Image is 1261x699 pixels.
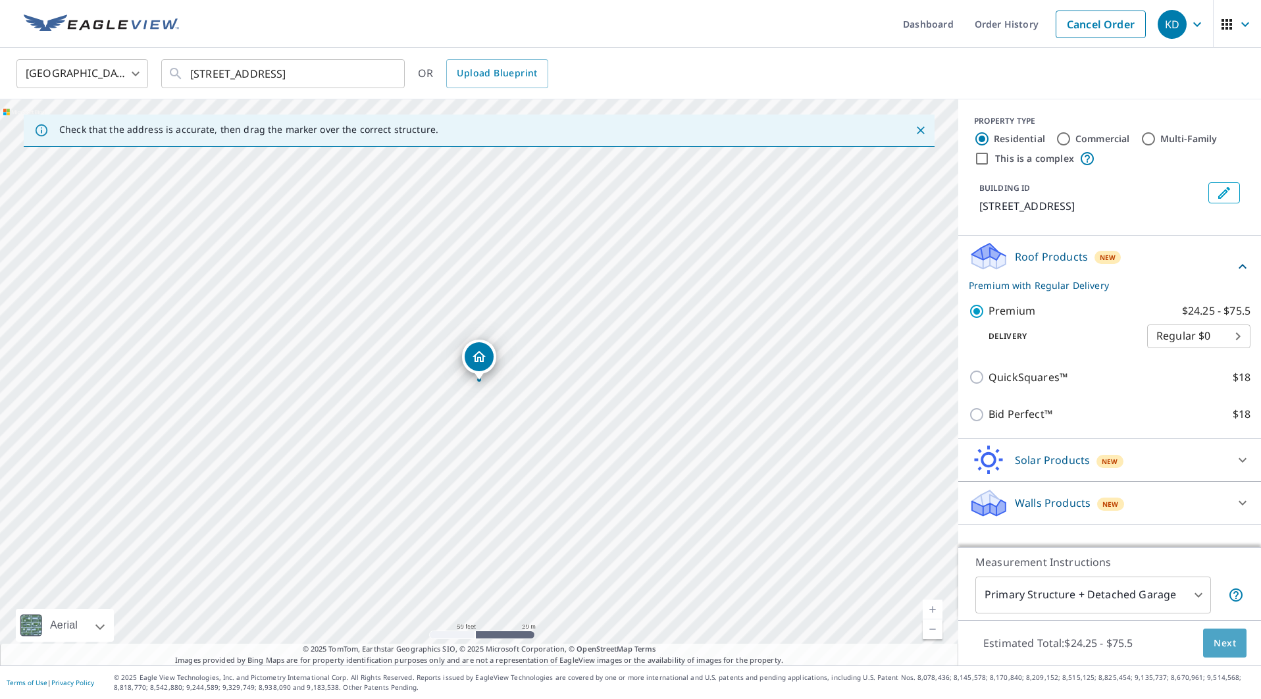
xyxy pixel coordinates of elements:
[1056,11,1146,38] a: Cancel Order
[7,678,47,687] a: Terms of Use
[1015,452,1090,468] p: Solar Products
[974,115,1245,127] div: PROPERTY TYPE
[1160,132,1218,145] label: Multi-Family
[969,487,1250,519] div: Walls ProductsNew
[975,577,1211,613] div: Primary Structure + Detached Garage
[1214,635,1236,652] span: Next
[923,619,942,639] a: Current Level 19, Zoom Out
[975,554,1244,570] p: Measurement Instructions
[989,406,1052,423] p: Bid Perfect™
[190,55,378,92] input: Search by address or latitude-longitude
[634,644,656,654] a: Terms
[989,303,1035,319] p: Premium
[16,609,114,642] div: Aerial
[979,182,1030,194] p: BUILDING ID
[1100,252,1116,263] span: New
[1102,499,1119,509] span: New
[24,14,179,34] img: EV Logo
[969,278,1235,292] p: Premium with Regular Delivery
[912,122,929,139] button: Close
[16,55,148,92] div: [GEOGRAPHIC_DATA]
[1102,456,1118,467] span: New
[979,198,1203,214] p: [STREET_ADDRESS]
[969,241,1250,292] div: Roof ProductsNewPremium with Regular Delivery
[51,678,94,687] a: Privacy Policy
[577,644,632,654] a: OpenStreetMap
[1228,587,1244,603] span: Your report will include the primary structure and a detached garage if one exists.
[446,59,548,88] a: Upload Blueprint
[1147,318,1250,355] div: Regular $0
[994,132,1045,145] label: Residential
[1203,629,1247,658] button: Next
[7,679,94,686] p: |
[995,152,1074,165] label: This is a complex
[969,444,1250,476] div: Solar ProductsNew
[59,124,438,136] p: Check that the address is accurate, then drag the marker over the correct structure.
[1015,249,1088,265] p: Roof Products
[114,673,1254,692] p: © 2025 Eagle View Technologies, Inc. and Pictometry International Corp. All Rights Reserved. Repo...
[973,629,1144,658] p: Estimated Total: $24.25 - $75.5
[303,644,656,655] span: © 2025 TomTom, Earthstar Geographics SIO, © 2025 Microsoft Corporation, ©
[923,600,942,619] a: Current Level 19, Zoom In
[969,330,1147,342] p: Delivery
[1182,303,1250,319] p: $24.25 - $75.5
[989,369,1068,386] p: QuickSquares™
[1075,132,1130,145] label: Commercial
[1158,10,1187,39] div: KD
[462,340,496,380] div: Dropped pin, building 1, Residential property, 24461 Patriot Ln Crete, IL 60417
[1233,406,1250,423] p: $18
[1015,495,1091,511] p: Walls Products
[418,59,548,88] div: OR
[457,65,537,82] span: Upload Blueprint
[1233,369,1250,386] p: $18
[1208,182,1240,203] button: Edit building 1
[46,609,82,642] div: Aerial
